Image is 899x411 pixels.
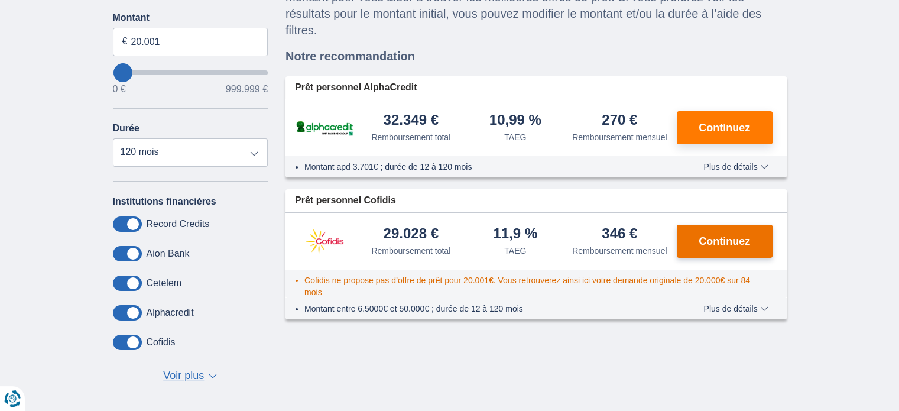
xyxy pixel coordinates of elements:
[304,274,768,298] li: Cofidis ne propose pas d’offre de prêt pour 20.001€. Vous retrouverez ainsi ici votre demande ori...
[504,131,526,143] div: TAEG
[147,337,176,348] label: Cofidis
[295,81,417,95] span: Prêt personnel AlphaCredit
[602,226,637,242] div: 346 €
[703,163,768,171] span: Plus de détails
[113,123,139,134] label: Durée
[113,85,126,94] span: 0 €
[694,304,777,313] button: Plus de détails
[163,368,204,384] span: Voir plus
[699,122,750,133] span: Continuez
[677,225,773,258] button: Continuez
[113,70,268,75] input: wantToBorrow
[572,131,667,143] div: Remboursement mensuel
[703,305,768,313] span: Plus de détails
[504,245,526,257] div: TAEG
[113,12,268,23] label: Montant
[602,113,637,129] div: 270 €
[209,374,217,378] span: ▼
[371,245,450,257] div: Remboursement total
[147,219,210,229] label: Record Credits
[304,303,669,315] li: Montant entre 6.5000€ et 50.000€ ; durée de 12 à 120 mois
[147,248,190,259] label: Aion Bank
[226,85,268,94] span: 999.999 €
[384,113,439,129] div: 32.349 €
[493,226,537,242] div: 11,9 %
[113,196,216,207] label: Institutions financières
[147,308,194,318] label: Alphacredit
[295,226,354,256] img: pret personnel Cofidis
[122,35,128,48] span: €
[371,131,450,143] div: Remboursement total
[295,194,396,208] span: Prêt personnel Cofidis
[699,236,750,247] span: Continuez
[147,278,182,289] label: Cetelem
[295,119,354,137] img: pret personnel AlphaCredit
[489,113,541,129] div: 10,99 %
[304,161,669,173] li: Montant apd 3.701€ ; durée de 12 à 120 mois
[572,245,667,257] div: Remboursement mensuel
[694,162,777,171] button: Plus de détails
[677,111,773,144] button: Continuez
[160,368,220,384] button: Voir plus ▼
[384,226,439,242] div: 29.028 €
